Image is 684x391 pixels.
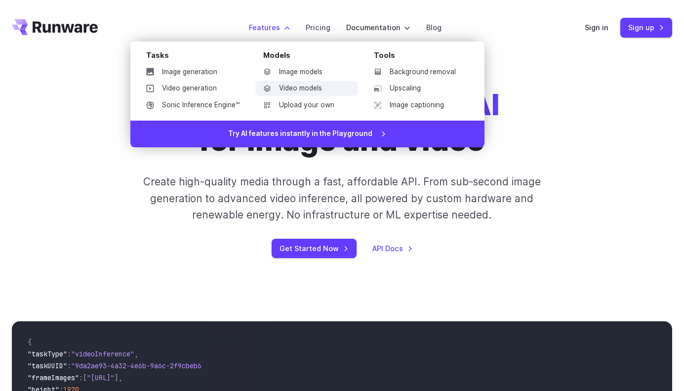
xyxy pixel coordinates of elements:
[28,338,32,347] span: {
[366,81,469,96] a: Upscaling
[138,98,247,113] a: Sonic Inference Engine™
[138,65,247,80] a: Image generation
[366,65,469,80] a: Background removal
[28,349,67,358] span: "taskType"
[67,361,71,370] span: :
[585,22,608,33] a: Sign in
[255,81,358,96] a: Video models
[272,239,357,258] a: Get Started Now
[366,98,469,113] a: Image captioning
[372,243,413,254] a: API Docs
[346,22,410,33] label: Documentation
[28,373,79,382] span: "frameImages"
[306,22,330,33] a: Pricing
[115,373,119,382] span: ]
[249,22,290,33] label: Features
[83,373,87,382] span: [
[87,373,115,382] span: "[URL]"
[134,349,138,358] span: ,
[263,49,358,65] div: Models
[79,373,83,382] span: :
[131,174,554,223] p: Create high-quality media through a fast, affordable API. From sub-second image generation to adv...
[255,65,358,80] a: Image models
[130,121,484,147] a: Try AI features instantly in the Playground
[255,98,358,113] a: Upload your own
[28,361,67,370] span: "taskUUID"
[426,22,442,33] a: Blog
[119,373,122,382] span: ,
[146,49,247,65] div: Tasks
[71,361,221,370] span: "9da2ae93-4a32-4e6b-9a6c-2f9cbeb62301"
[374,49,469,65] div: Tools
[12,19,98,35] a: Go to /
[620,18,672,37] a: Sign up
[71,349,134,358] span: "videoInference"
[138,81,247,96] a: Video generation
[67,349,71,358] span: :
